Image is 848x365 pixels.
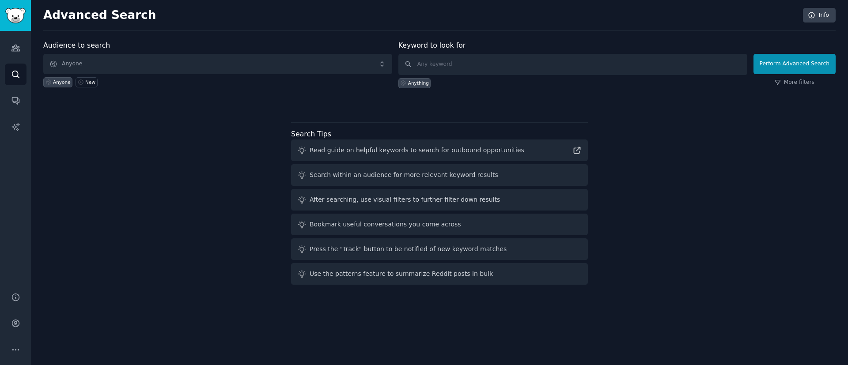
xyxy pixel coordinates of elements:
div: New [85,79,95,85]
input: Any keyword [398,54,747,75]
div: Anyone [53,79,71,85]
a: More filters [775,79,814,87]
div: Anything [408,80,429,86]
label: Keyword to look for [398,41,466,49]
div: After searching, use visual filters to further filter down results [310,195,500,204]
a: Info [803,8,836,23]
img: GummySearch logo [5,8,26,23]
button: Perform Advanced Search [753,54,836,74]
label: Search Tips [291,130,331,138]
button: Anyone [43,54,392,74]
label: Audience to search [43,41,110,49]
div: Press the "Track" button to be notified of new keyword matches [310,245,507,254]
a: New [76,77,97,87]
div: Use the patterns feature to summarize Reddit posts in bulk [310,269,493,278]
div: Search within an audience for more relevant keyword results [310,170,498,180]
div: Read guide on helpful keywords to search for outbound opportunities [310,146,524,155]
h2: Advanced Search [43,8,798,23]
div: Bookmark useful conversations you come across [310,220,461,229]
